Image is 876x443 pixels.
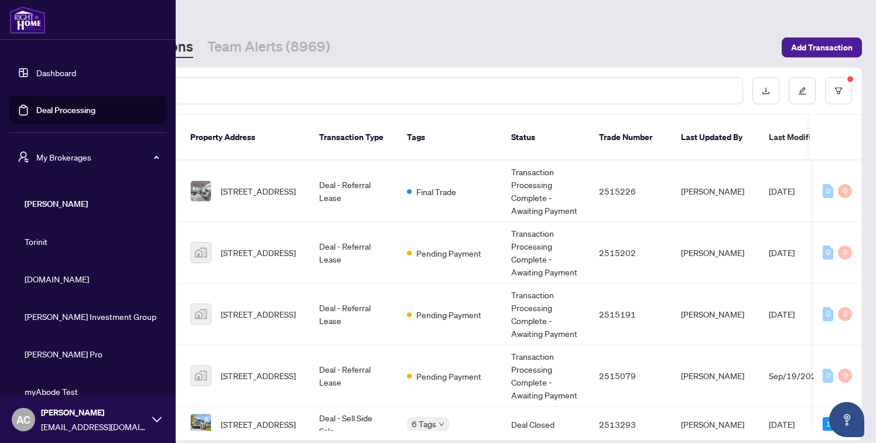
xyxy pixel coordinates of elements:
[502,115,590,161] th: Status
[834,87,843,95] span: filter
[25,272,158,285] span: [DOMAIN_NAME]
[221,246,296,259] span: [STREET_ADDRESS]
[798,87,806,95] span: edit
[221,308,296,321] span: [STREET_ADDRESS]
[9,6,46,34] img: logo
[502,161,590,222] td: Transaction Processing Complete - Awaiting Payment
[759,115,865,161] th: Last Modified Date
[191,414,211,434] img: thumbnail-img
[416,308,481,321] span: Pending Payment
[590,284,672,345] td: 2515191
[36,151,158,163] span: My Brokerages
[672,407,759,442] td: [PERSON_NAME]
[502,284,590,345] td: Transaction Processing Complete - Awaiting Payment
[221,418,296,431] span: [STREET_ADDRESS]
[823,369,833,383] div: 0
[823,246,833,260] div: 0
[191,181,211,201] img: thumbnail-img
[769,309,795,319] span: [DATE]
[416,247,481,260] span: Pending Payment
[502,407,590,442] td: Deal Closed
[398,115,502,161] th: Tags
[769,131,840,144] span: Last Modified Date
[310,222,398,284] td: Deal - Referral Lease
[590,222,672,284] td: 2515202
[191,243,211,263] img: thumbnail-img
[16,411,30,428] span: AC
[25,385,158,398] span: myAbode Test
[221,369,296,382] span: [STREET_ADDRESS]
[18,151,29,163] span: user-switch
[838,369,852,383] div: 0
[769,186,795,196] span: [DATE]
[310,115,398,161] th: Transaction Type
[782,38,862,57] button: Add Transaction
[838,184,852,198] div: 0
[207,37,330,58] a: Team Alerts (8969)
[25,347,158,360] span: [PERSON_NAME] Pro
[25,235,158,248] span: Torinit
[762,87,770,95] span: download
[838,246,852,260] div: 0
[416,370,481,383] span: Pending Payment
[41,420,146,433] span: [EMAIL_ADDRESS][DOMAIN_NAME]
[416,185,456,198] span: Final Trade
[672,284,759,345] td: [PERSON_NAME]
[829,402,864,437] button: Open asap
[25,310,158,323] span: [PERSON_NAME] Investment Group
[25,197,158,210] span: [PERSON_NAME]
[502,222,590,284] td: Transaction Processing Complete - Awaiting Payment
[310,345,398,407] td: Deal - Referral Lease
[41,406,146,419] span: [PERSON_NAME]
[310,407,398,442] td: Deal - Sell Side Sale
[590,115,672,161] th: Trade Number
[752,77,779,104] button: download
[590,161,672,222] td: 2515226
[823,307,833,321] div: 0
[672,345,759,407] td: [PERSON_NAME]
[825,77,852,104] button: filter
[838,307,852,321] div: 0
[791,38,853,57] span: Add Transaction
[672,161,759,222] td: [PERSON_NAME]
[590,407,672,442] td: 2513293
[412,417,436,431] span: 6 Tags
[590,345,672,407] td: 2515079
[310,161,398,222] td: Deal - Referral Lease
[221,185,296,197] span: [STREET_ADDRESS]
[310,284,398,345] td: Deal - Referral Lease
[823,417,833,431] div: 1
[672,222,759,284] td: [PERSON_NAME]
[769,370,822,381] span: Sep/19/2025
[769,419,795,430] span: [DATE]
[789,77,816,104] button: edit
[502,345,590,407] td: Transaction Processing Complete - Awaiting Payment
[672,115,759,161] th: Last Updated By
[191,366,211,386] img: thumbnail-img
[36,105,95,115] a: Deal Processing
[823,184,833,198] div: 0
[191,304,211,324] img: thumbnail-img
[439,421,444,427] span: down
[769,247,795,258] span: [DATE]
[181,115,310,161] th: Property Address
[36,67,76,78] a: Dashboard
